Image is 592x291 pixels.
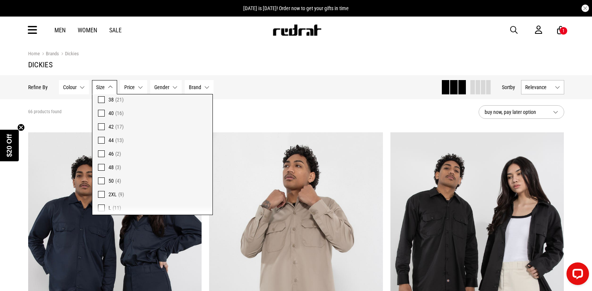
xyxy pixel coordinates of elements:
[108,164,114,170] span: 48
[28,60,564,69] h1: Dickies
[115,110,124,116] span: (16)
[115,97,124,103] span: (21)
[510,84,515,90] span: by
[54,27,66,34] a: Men
[557,26,564,34] a: 1
[189,84,201,90] span: Brand
[154,84,169,90] span: Gender
[108,97,114,103] span: 38
[150,80,182,94] button: Gender
[124,84,135,90] span: Price
[108,178,114,184] span: 50
[78,27,97,34] a: Women
[59,51,79,58] a: Dickies
[28,51,40,56] a: Home
[6,134,13,157] span: $20 Off
[521,80,564,94] button: Relevance
[118,191,124,197] span: (9)
[115,124,124,130] span: (17)
[115,178,121,184] span: (4)
[560,259,592,291] iframe: LiveChat chat widget
[185,80,214,94] button: Brand
[120,80,147,94] button: Price
[63,84,77,90] span: Colour
[28,109,62,115] span: 66 products found
[115,164,121,170] span: (3)
[115,151,121,157] span: (2)
[485,108,547,117] span: buy now, pay later option
[17,124,25,131] button: Close teaser
[562,28,565,33] div: 1
[108,151,114,157] span: 46
[113,205,121,211] span: (11)
[40,51,59,58] a: Brands
[92,80,117,94] button: Size
[115,137,124,143] span: (13)
[59,80,89,94] button: Colour
[243,5,349,11] span: [DATE] is [DATE]! Order now to get your gifts in time
[272,24,322,36] img: Redrat logo
[108,124,114,130] span: 42
[108,137,114,143] span: 44
[108,110,114,116] span: 40
[479,105,564,119] button: buy now, pay later option
[92,94,213,215] div: Size
[28,84,48,90] p: Refine By
[96,84,105,90] span: Size
[108,191,117,197] span: 2XL
[502,83,515,92] button: Sortby
[525,84,552,90] span: Relevance
[109,27,122,34] a: Sale
[108,205,111,211] span: L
